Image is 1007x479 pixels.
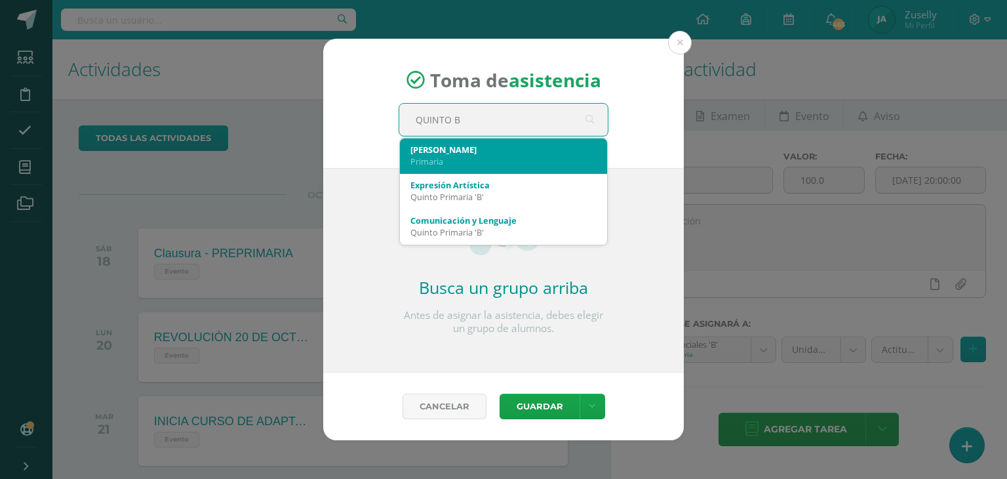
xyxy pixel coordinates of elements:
[399,309,608,335] p: Antes de asignar la asistencia, debes elegir un grupo de alumnos.
[399,104,608,136] input: Busca un grado o sección aquí...
[410,156,597,167] div: Primaria
[500,394,580,419] button: Guardar
[410,226,597,238] div: Quinto Primaria 'B'
[410,191,597,203] div: Quinto Primaria 'B'
[410,144,597,156] div: [PERSON_NAME]
[410,215,597,226] div: Comunicación y Lenguaje
[403,394,486,419] a: Cancelar
[410,179,597,191] div: Expresión Artística
[509,68,601,93] strong: asistencia
[668,31,692,54] button: Close (Esc)
[430,68,601,93] span: Toma de
[399,276,608,299] h2: Busca un grupo arriba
